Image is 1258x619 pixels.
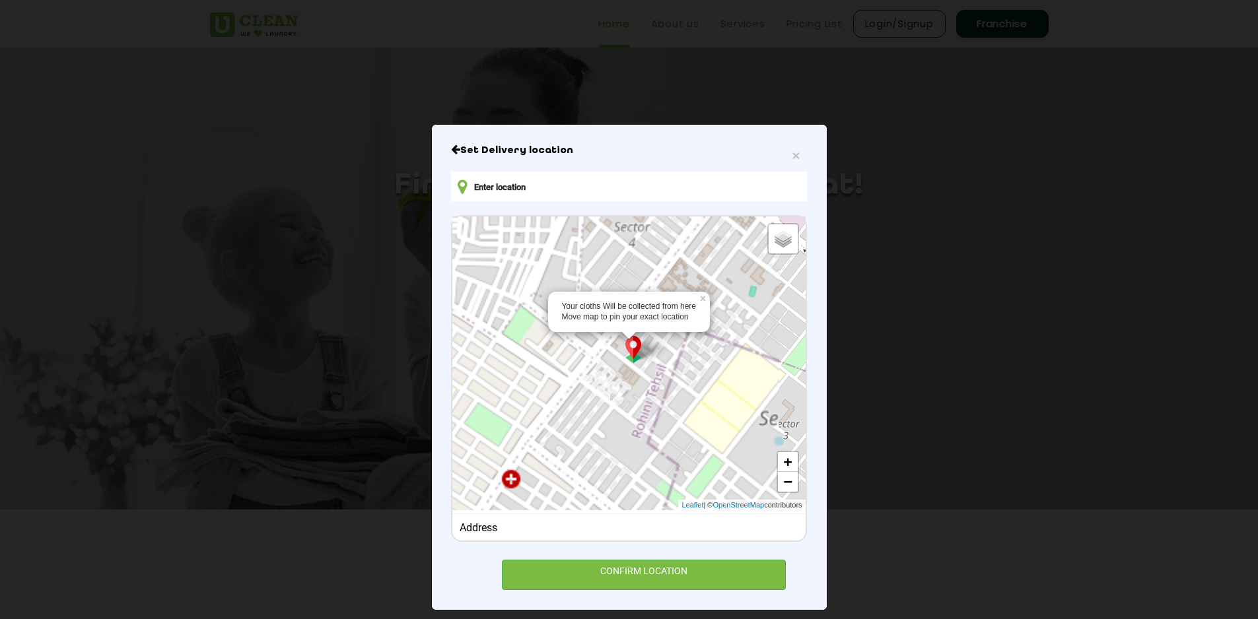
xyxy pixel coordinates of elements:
a: OpenStreetMap [713,500,764,511]
div: | © contributors [678,500,805,511]
div: CONFIRM LOCATION [502,560,786,589]
a: Zoom in [778,452,798,472]
h6: Close [451,144,806,157]
div: Your cloths Will be collected from here Move map to pin your exact location [561,301,697,323]
button: Close [792,148,800,162]
span: × [792,148,800,163]
a: × [698,292,710,301]
a: Leaflet [681,500,703,511]
a: Zoom out [778,472,798,492]
div: Address [460,521,798,534]
a: Layers [769,224,798,253]
input: Enter location [451,172,806,201]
